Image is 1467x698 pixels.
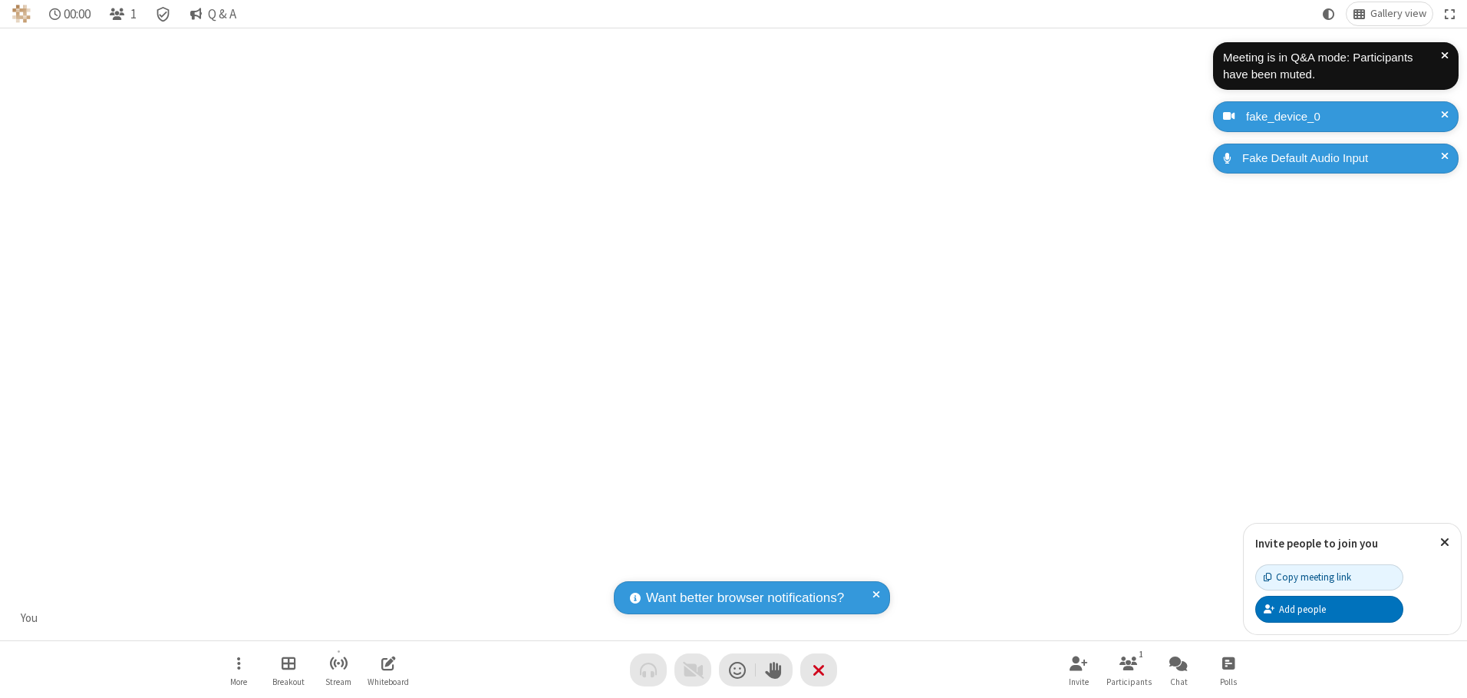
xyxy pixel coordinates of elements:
span: Whiteboard [368,677,409,686]
button: Open participant list [1106,648,1152,692]
span: Stream [325,677,351,686]
div: Copy meeting link [1264,570,1351,584]
div: fake_device_0 [1241,108,1447,126]
button: Video [674,653,711,686]
span: Invite [1069,677,1089,686]
button: Open menu [216,648,262,692]
label: Invite people to join you [1255,536,1378,551]
span: Participants [1106,677,1152,686]
div: Fake Default Audio Input [1237,150,1447,167]
button: End or leave meeting [800,653,837,686]
span: 00:00 [64,7,91,22]
button: Start streaming [315,648,361,692]
span: Breakout [272,677,305,686]
span: Q & A [208,7,236,22]
div: 1 [1135,647,1148,661]
span: Polls [1220,677,1237,686]
button: Invite participants (Alt+I) [1056,648,1102,692]
span: Chat [1170,677,1188,686]
span: Want better browser notifications? [646,588,844,608]
span: More [230,677,247,686]
button: Send a reaction [719,653,756,686]
button: Open chat [1155,648,1202,692]
button: Copy meeting link [1255,564,1403,590]
button: Audio problem - check your Internet connection or call by phone [630,653,667,686]
button: Open shared whiteboard [365,648,411,692]
button: Change layout [1347,2,1432,25]
div: Timer [43,2,97,25]
div: Meeting is in Q&A mode: Participants have been muted. [1223,49,1441,84]
button: Manage Breakout Rooms [265,648,312,692]
span: 1 [130,7,137,22]
button: Open poll [1205,648,1251,692]
button: Using system theme [1317,2,1341,25]
div: You [15,610,44,627]
span: Gallery view [1370,8,1426,20]
button: Add people [1255,596,1403,622]
button: Raise hand [756,653,793,686]
img: QA Selenium DO NOT DELETE OR CHANGE [12,5,31,23]
button: Close popover [1429,524,1461,561]
div: Meeting details Encryption enabled [149,2,178,25]
button: Q & A [183,2,242,25]
button: Fullscreen [1439,2,1462,25]
button: Open participant list [103,2,143,25]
